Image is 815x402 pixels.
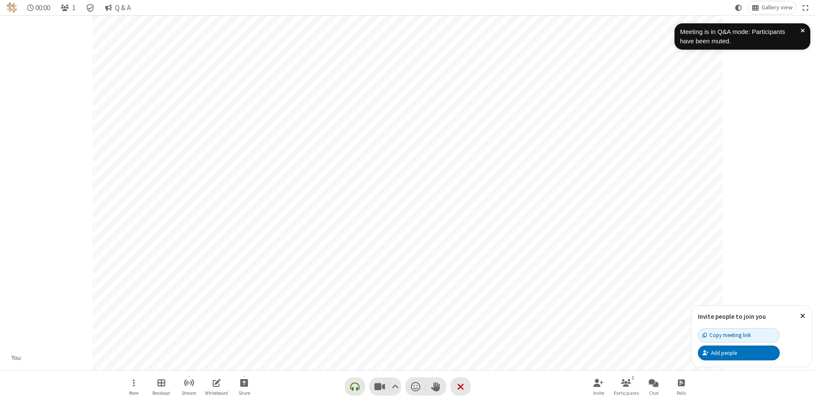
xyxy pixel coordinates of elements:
[641,374,666,399] button: Open chat
[614,391,639,396] span: Participants
[57,1,79,14] button: Open participant list
[35,4,50,12] span: 00:00
[669,374,694,399] button: Open poll
[82,1,98,14] div: Meeting details Encryption enabled
[24,1,54,14] div: Timer
[176,374,202,399] button: Start streaming
[698,328,780,343] button: Copy meeting link
[593,391,604,396] span: Invite
[239,391,250,396] span: Share
[698,312,766,320] label: Invite people to join you
[204,374,229,399] button: Open shared whiteboard
[231,374,257,399] button: Start sharing
[369,377,401,396] button: Stop video (Alt+V)
[450,377,471,396] button: End or leave meeting
[680,27,801,46] div: Meeting is in Q&A mode: Participants have been muted.
[732,1,745,14] button: Using system theme
[182,391,196,396] span: Stream
[677,391,686,396] span: Polls
[586,374,611,399] button: Invite participants (Alt+I)
[345,377,365,396] button: Connect your audio
[149,374,174,399] button: Manage Breakout Rooms
[101,1,134,14] button: Q & A
[799,1,812,14] button: Fullscreen
[405,377,426,396] button: Send a reaction
[7,3,17,13] img: QA Selenium DO NOT DELETE OR CHANGE
[426,377,446,396] button: Raise hand
[389,377,401,396] button: Video setting
[762,4,793,11] span: Gallery view
[698,346,780,360] button: Add people
[115,4,131,12] span: Q & A
[72,4,76,12] span: 1
[794,306,812,326] button: Close popover
[649,391,659,396] span: Chat
[613,374,639,399] button: Open participant list
[703,331,751,339] div: Copy meeting link
[152,391,170,396] span: Breakout
[121,374,146,399] button: Open menu
[630,374,637,382] div: 1
[8,353,24,363] div: You
[205,391,228,396] span: Whiteboard
[748,1,796,14] button: Change layout
[129,391,138,396] span: More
